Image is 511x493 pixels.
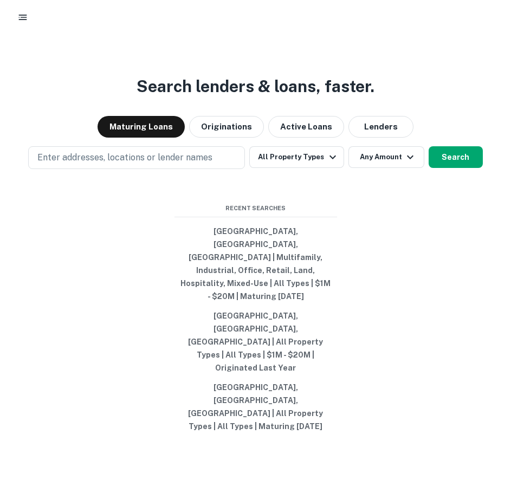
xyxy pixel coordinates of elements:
button: Active Loans [268,116,344,138]
button: Maturing Loans [98,116,185,138]
button: Search [429,146,483,168]
button: [GEOGRAPHIC_DATA], [GEOGRAPHIC_DATA], [GEOGRAPHIC_DATA] | All Property Types | All Types | $1M - ... [174,306,337,378]
p: Enter addresses, locations or lender names [37,151,212,164]
button: Any Amount [348,146,424,168]
button: Lenders [348,116,413,138]
button: All Property Types [249,146,344,168]
h3: Search lenders & loans, faster. [137,74,374,99]
button: Enter addresses, locations or lender names [28,146,245,169]
button: [GEOGRAPHIC_DATA], [GEOGRAPHIC_DATA], [GEOGRAPHIC_DATA] | Multifamily, Industrial, Office, Retail... [174,222,337,306]
span: Recent Searches [174,204,337,213]
button: [GEOGRAPHIC_DATA], [GEOGRAPHIC_DATA], [GEOGRAPHIC_DATA] | All Property Types | All Types | Maturi... [174,378,337,436]
button: Originations [189,116,264,138]
iframe: Chat Widget [457,406,511,458]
